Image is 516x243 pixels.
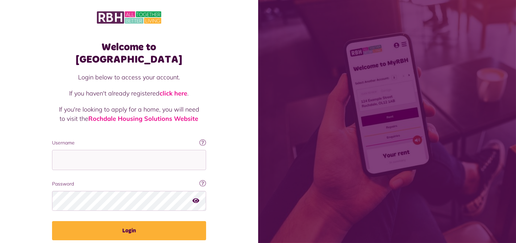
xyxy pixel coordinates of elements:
[52,180,206,188] label: Password
[59,89,199,98] p: If you haven't already registered .
[52,221,206,240] button: Login
[88,115,198,123] a: Rochdale Housing Solutions Website
[97,10,161,25] img: MyRBH
[59,105,199,123] p: If you're looking to apply for a home, you will need to visit the
[59,73,199,82] p: Login below to access your account.
[160,89,187,97] a: click here
[52,41,206,66] h1: Welcome to [GEOGRAPHIC_DATA]
[52,139,206,146] label: Username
